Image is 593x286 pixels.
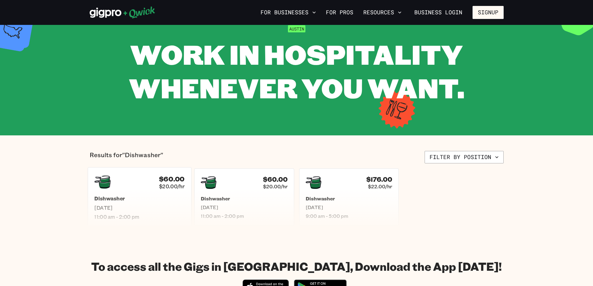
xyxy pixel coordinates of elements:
span: WORK IN HOSPITALITY WHENEVER YOU WANT. [129,36,464,105]
a: For Pros [323,7,356,18]
span: [DATE] [306,204,393,210]
button: Signup [473,6,504,19]
h5: Dishwasher [201,195,288,202]
span: [DATE] [94,204,185,211]
h4: $60.00 [159,175,184,183]
span: 9:00 am - 5:00 pm [306,213,393,219]
button: For Businesses [258,7,318,18]
h5: Dishwasher [94,195,185,202]
a: Business Login [409,6,468,19]
h1: To access all the Gigs in [GEOGRAPHIC_DATA], Download the App [DATE]! [91,259,502,273]
span: 11:00 am - 2:00 pm [94,213,185,220]
h4: $176.00 [366,176,392,183]
span: $22.00/hr [368,183,392,190]
p: Results for "Dishwasher" [90,151,163,163]
h5: Dishwasher [306,195,393,202]
a: $60.00$20.00/hrDishwasher[DATE]11:00 am - 2:00 pm [194,168,294,226]
span: $20.00/hr [263,183,288,190]
span: Austin [288,25,305,32]
span: [DATE] [201,204,288,210]
h4: $60.00 [263,176,288,183]
span: 11:00 am - 2:00 pm [201,213,288,219]
a: $60.00$20.00/hrDishwasher[DATE]11:00 am - 2:00 pm [87,167,191,227]
button: Resources [361,7,404,18]
button: Filter by position [425,151,504,163]
a: $176.00$22.00/hrDishwasher[DATE]9:00 am - 5:00 pm [299,168,399,226]
span: $20.00/hr [159,183,184,190]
